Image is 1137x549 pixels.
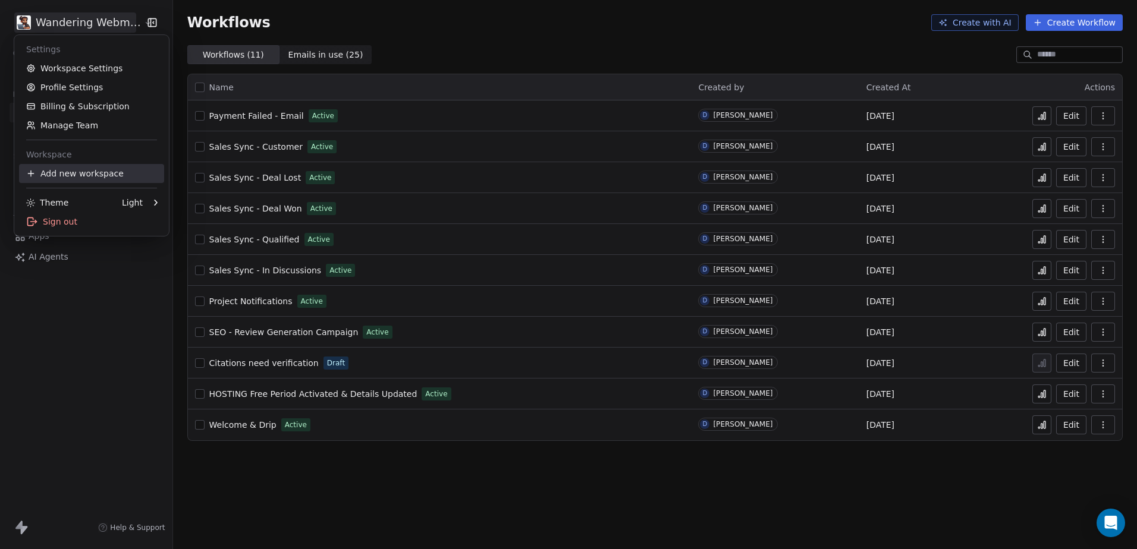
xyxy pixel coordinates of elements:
[19,212,164,231] div: Sign out
[122,197,143,209] div: Light
[19,97,164,116] a: Billing & Subscription
[19,59,164,78] a: Workspace Settings
[19,164,164,183] div: Add new workspace
[19,40,164,59] div: Settings
[19,116,164,135] a: Manage Team
[19,78,164,97] a: Profile Settings
[19,145,164,164] div: Workspace
[26,197,68,209] div: Theme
